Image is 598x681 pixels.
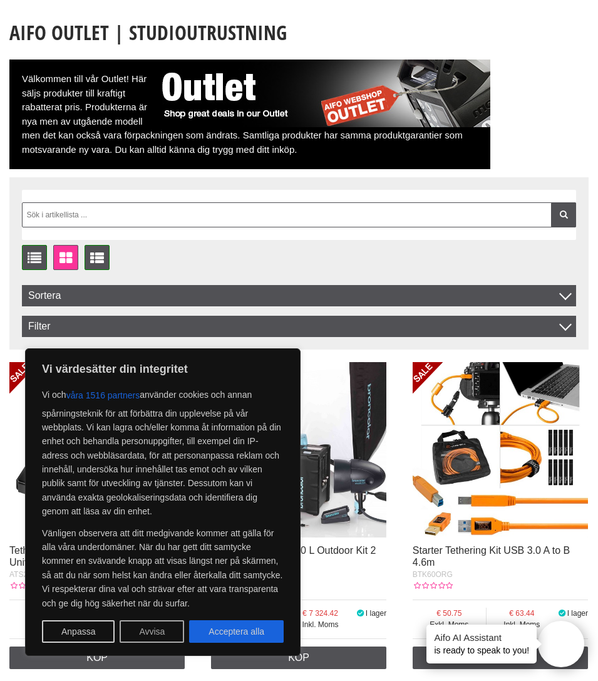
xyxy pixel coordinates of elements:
h1: Aifo Outlet | Studioutrustning [9,19,490,46]
p: Vi och använder cookies och annan spårningsteknik för att förbättra din upplevelse på vår webbpla... [42,384,284,519]
img: Starter Tethering Kit USB 3.0 A to B 4.6m [413,362,588,538]
button: Avvisa [120,620,184,643]
i: I lager [557,609,567,618]
img: Tether Tools Aero Tab S2 | Universalhållare Surfplattor | Small [9,362,185,538]
a: Tether Tools Aero Tab S2 | Universalhållare Surfplattor | Small [9,545,163,568]
span: Sortera [22,285,576,306]
div: Vi värdesätter din integritet [25,348,301,656]
a: Köp [211,647,386,669]
span: 63.44 [487,608,557,619]
div: is ready to speak to you! [426,625,537,663]
i: I lager [356,609,366,618]
a: Utökad listvisning [85,245,110,270]
span: I lager [366,609,386,618]
a: Filtrera [551,202,576,227]
span: 50.75 [413,608,486,619]
span: BTK60ORG [413,570,453,579]
span: Exkl. Moms [9,619,83,630]
input: Sök i artikellista ... [22,202,576,227]
div: Kundbetyg: 0 [413,580,453,591]
span: Inkl. Moms [285,619,356,630]
a: Listvisning [22,245,47,270]
span: I lager [567,609,588,618]
span: ATS2 [9,570,28,579]
button: våra 1516 partners [66,384,140,407]
a: Köp [9,647,185,669]
img: Aifo Outlet Sell Out [152,60,490,127]
div: Välkommen till vår Outlet! Här säljs produkter till kraftigt rabatterat pris. Produkterna är nya ... [9,60,490,169]
a: Köp [413,647,588,669]
div: Filter [22,316,576,337]
p: Vänligen observera att ditt medgivande kommer att gälla för alla våra underdomäner. När du har ge... [42,526,284,610]
div: Kundbetyg: 0 [9,580,49,591]
h4: Aifo AI Assistant [434,631,529,644]
button: Anpassa [42,620,115,643]
span: Inkl. Moms [487,619,557,630]
p: Vi värdesätter din integritet [42,361,284,377]
a: Fönstervisning [53,245,78,270]
span: Exkl. Moms [413,619,486,630]
span: 7 324.42 [285,608,356,619]
a: Starter Tethering Kit USB 3.0 A to B 4.6m [413,545,570,568]
button: Acceptera alla [189,620,284,643]
span: 65 [9,608,83,619]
